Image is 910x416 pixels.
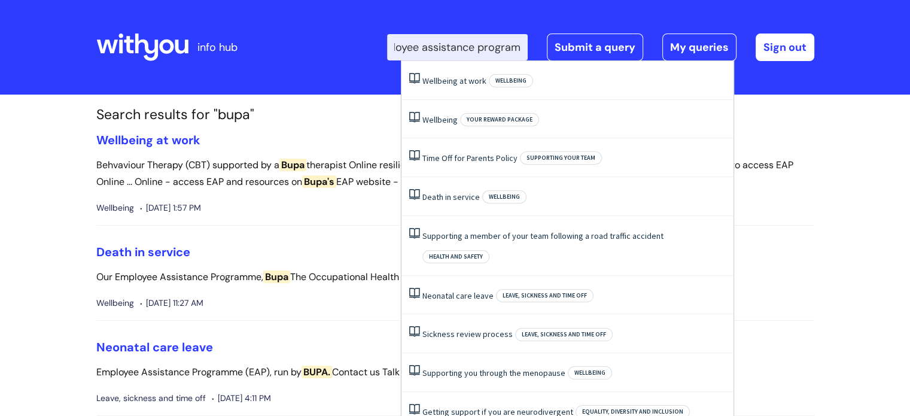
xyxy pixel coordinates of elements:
[96,107,814,123] h1: Search results for "bupa"
[489,74,533,87] span: Wellbeing
[96,132,200,148] a: Wellbeing at work
[212,391,271,406] span: [DATE] 4:11 PM
[515,328,613,341] span: Leave, sickness and time off
[422,75,486,86] a: Wellbeing at work
[302,175,336,188] span: Bupa's
[140,296,203,311] span: [DATE] 11:27 AM
[140,201,201,215] span: [DATE] 1:57 PM
[482,190,526,204] span: Wellbeing
[96,364,814,381] p: Employee Assistance Programme (EAP), run by Contact us Talk to your regional people
[96,269,814,286] p: Our Employee Assistance Programme, The Occupational Health Service - who
[96,201,134,215] span: Wellbeing
[96,296,134,311] span: Wellbeing
[422,192,480,202] a: Death in service
[520,151,602,165] span: Supporting your team
[422,368,565,378] a: Supporting you through the menopause
[387,34,814,61] div: | -
[263,271,290,283] span: Bupa
[496,289,594,302] span: Leave, sickness and time off
[568,366,612,379] span: Wellbeing
[96,244,190,260] a: Death in service
[422,230,664,241] a: Supporting a member of your team following a road traffic accident
[302,366,332,378] span: BUPA.
[422,290,494,301] a: Neonatal care leave
[197,38,238,57] p: info hub
[422,153,518,163] a: Time Off for Parents Policy
[96,157,814,192] p: Behvaviour Therapy (CBT) supported by a therapist Online resilience tools for ... more about the ...
[96,339,213,355] a: Neonatal care leave
[279,159,306,171] span: Bupa
[460,113,539,126] span: Your reward package
[422,114,458,125] a: Wellbeing
[662,34,736,61] a: My queries
[387,34,528,60] input: Search
[547,34,643,61] a: Submit a query
[756,34,814,61] a: Sign out
[422,250,489,263] span: Health and safety
[422,329,513,339] a: Sickness review process
[96,391,206,406] span: Leave, sickness and time off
